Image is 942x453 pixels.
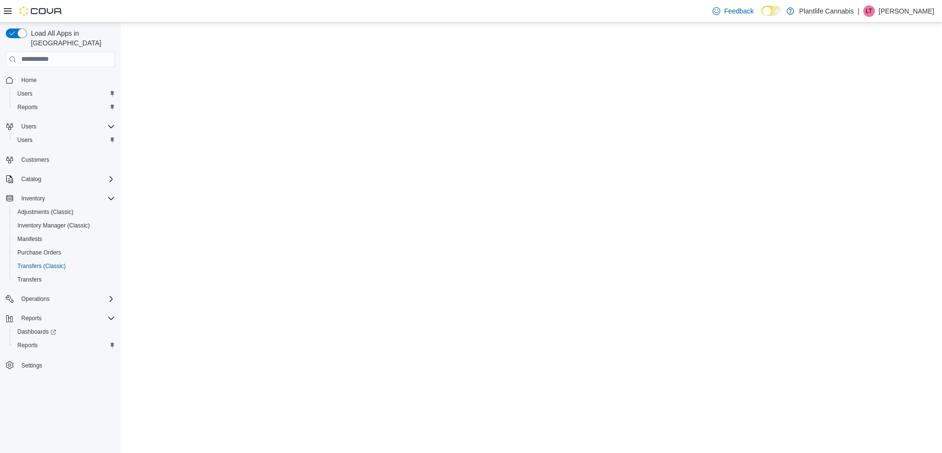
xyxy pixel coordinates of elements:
[10,133,119,147] button: Users
[17,341,38,349] span: Reports
[17,103,38,111] span: Reports
[21,123,36,130] span: Users
[2,153,119,167] button: Customers
[17,249,61,256] span: Purchase Orders
[27,28,115,48] span: Load All Apps in [GEOGRAPHIC_DATA]
[2,311,119,325] button: Reports
[10,325,119,339] a: Dashboards
[17,121,40,132] button: Users
[14,206,77,218] a: Adjustments (Classic)
[14,274,45,285] a: Transfers
[879,5,934,17] p: [PERSON_NAME]
[14,220,115,231] span: Inventory Manager (Classic)
[799,5,854,17] p: Plantlife Cannabis
[21,156,49,164] span: Customers
[2,192,119,205] button: Inventory
[724,6,754,16] span: Feedback
[17,276,42,283] span: Transfers
[2,292,119,306] button: Operations
[14,340,42,351] a: Reports
[709,1,757,21] a: Feedback
[857,5,859,17] p: |
[21,76,37,84] span: Home
[14,101,42,113] a: Reports
[17,293,115,305] span: Operations
[14,134,115,146] span: Users
[14,340,115,351] span: Reports
[14,326,60,338] a: Dashboards
[866,5,872,17] span: LT
[14,247,65,258] a: Purchase Orders
[21,175,41,183] span: Catalog
[14,260,70,272] a: Transfers (Classic)
[14,101,115,113] span: Reports
[2,73,119,87] button: Home
[14,220,94,231] a: Inventory Manager (Classic)
[14,247,115,258] span: Purchase Orders
[17,90,32,98] span: Users
[17,262,66,270] span: Transfers (Classic)
[10,87,119,100] button: Users
[10,339,119,352] button: Reports
[14,233,46,245] a: Manifests
[17,193,115,204] span: Inventory
[17,74,115,86] span: Home
[14,88,36,99] a: Users
[21,295,50,303] span: Operations
[2,120,119,133] button: Users
[17,235,42,243] span: Manifests
[17,222,90,229] span: Inventory Manager (Classic)
[6,69,115,397] nav: Complex example
[10,259,119,273] button: Transfers (Classic)
[14,326,115,338] span: Dashboards
[17,136,32,144] span: Users
[14,233,115,245] span: Manifests
[21,314,42,322] span: Reports
[17,208,73,216] span: Adjustments (Classic)
[10,273,119,286] button: Transfers
[17,154,115,166] span: Customers
[2,358,119,372] button: Settings
[17,359,115,371] span: Settings
[19,6,63,16] img: Cova
[17,360,46,371] a: Settings
[10,100,119,114] button: Reports
[21,195,45,202] span: Inventory
[17,74,41,86] a: Home
[14,274,115,285] span: Transfers
[14,134,36,146] a: Users
[17,121,115,132] span: Users
[17,173,115,185] span: Catalog
[14,206,115,218] span: Adjustments (Classic)
[21,362,42,369] span: Settings
[10,205,119,219] button: Adjustments (Classic)
[17,312,115,324] span: Reports
[10,232,119,246] button: Manifests
[761,6,782,16] input: Dark Mode
[17,193,49,204] button: Inventory
[863,5,875,17] div: Logan Tisdel
[17,312,45,324] button: Reports
[17,154,53,166] a: Customers
[17,328,56,336] span: Dashboards
[2,172,119,186] button: Catalog
[14,260,115,272] span: Transfers (Classic)
[14,88,115,99] span: Users
[10,219,119,232] button: Inventory Manager (Classic)
[17,173,45,185] button: Catalog
[17,293,54,305] button: Operations
[10,246,119,259] button: Purchase Orders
